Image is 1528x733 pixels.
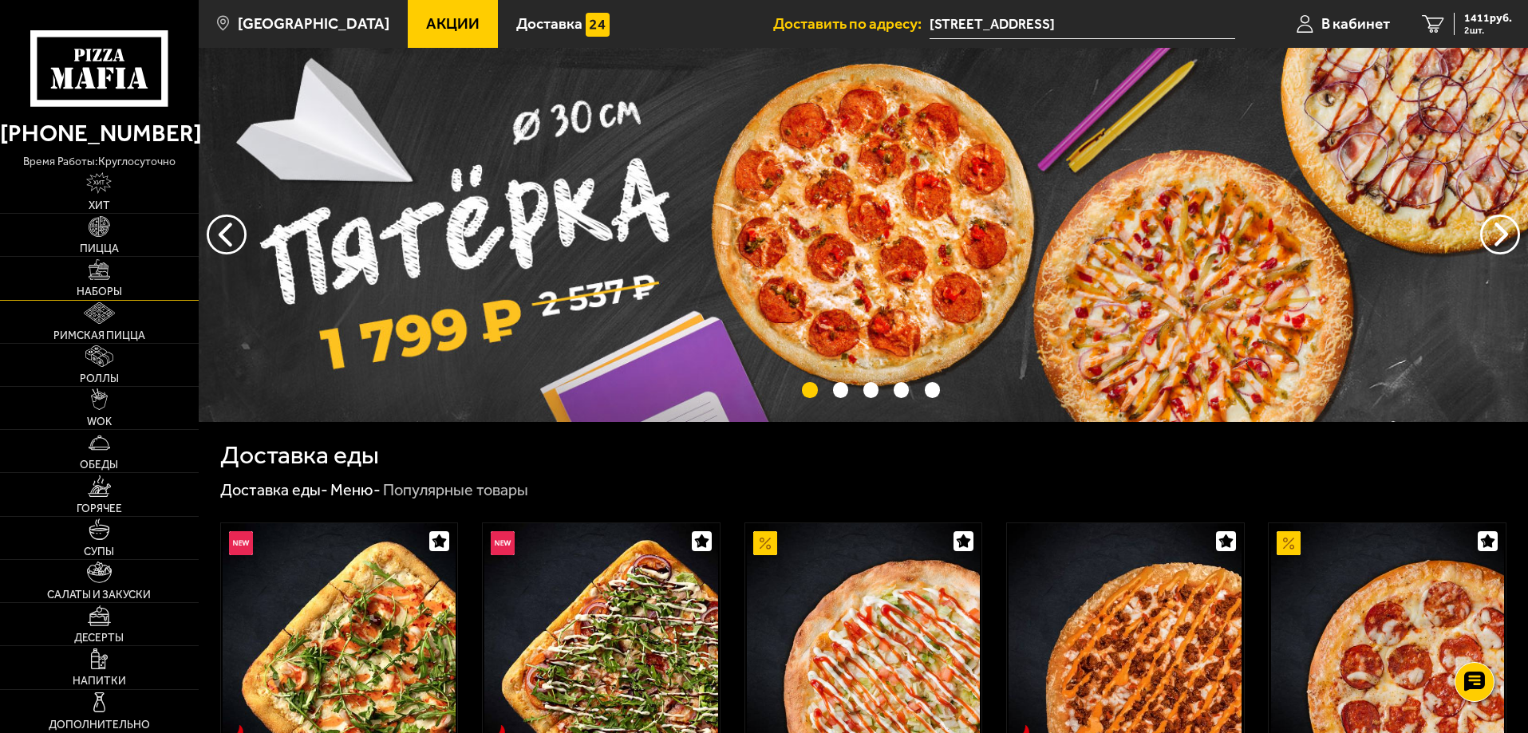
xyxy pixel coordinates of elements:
a: Меню- [330,480,381,499]
button: точки переключения [925,382,940,397]
span: проспект Будённого, 19к2 [930,10,1235,39]
span: 1411 руб. [1464,13,1512,24]
button: следующий [207,215,247,254]
button: предыдущий [1480,215,1520,254]
img: Новинка [491,531,515,555]
span: Десерты [74,633,124,644]
span: Наборы [77,286,122,298]
span: Доставка [516,16,582,31]
a: Доставка еды- [220,480,328,499]
span: Салаты и закуски [47,589,151,601]
span: Пицца [80,243,119,254]
span: WOK [87,416,112,428]
img: 15daf4d41897b9f0e9f617042186c801.svg [586,13,610,37]
span: Обеды [80,459,118,471]
button: точки переключения [802,382,817,397]
span: Дополнительно [49,719,150,731]
span: В кабинет [1321,16,1390,31]
h1: Доставка еды [220,443,379,468]
img: Акционный [753,531,777,555]
span: Горячее [77,503,122,514]
img: Акционный [1277,531,1301,555]
span: Роллы [80,373,119,384]
button: точки переключения [863,382,879,397]
button: точки переключения [894,382,909,397]
span: Напитки [73,676,126,687]
span: [GEOGRAPHIC_DATA] [238,16,389,31]
input: Ваш адрес доставки [930,10,1235,39]
span: Супы [84,546,114,558]
div: Популярные товары [383,480,528,501]
span: Римская пицца [53,330,145,341]
span: Доставить по адресу: [773,16,930,31]
button: точки переключения [833,382,848,397]
span: Акции [426,16,480,31]
img: Новинка [229,531,253,555]
span: 2 шт. [1464,26,1512,35]
span: Хит [89,200,110,211]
